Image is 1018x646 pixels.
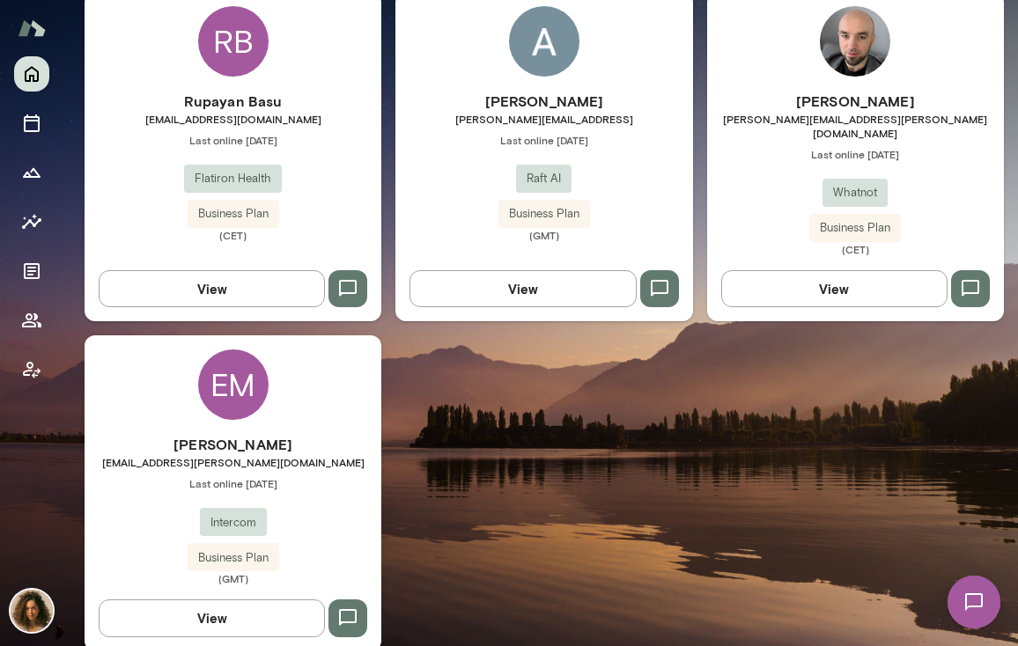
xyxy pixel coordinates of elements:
[184,170,282,187] span: Flatiron Health
[409,270,636,307] button: View
[14,204,49,239] button: Insights
[516,170,572,187] span: Raft AI
[820,6,890,77] img: Karol Gil
[99,599,325,636] button: View
[200,514,267,532] span: Intercom
[707,147,1004,161] span: Last online [DATE]
[188,205,279,223] span: Business Plan
[395,133,692,147] span: Last online [DATE]
[18,11,46,45] img: Mento
[85,571,381,585] span: (GMT)
[85,434,381,455] h6: [PERSON_NAME]
[509,6,579,77] img: Akarsh Khatagalli
[707,91,1004,112] h6: [PERSON_NAME]
[395,228,692,242] span: (GMT)
[14,352,49,387] button: Client app
[99,270,325,307] button: View
[198,349,269,420] div: EM
[707,242,1004,256] span: (CET)
[14,253,49,289] button: Documents
[188,549,279,567] span: Business Plan
[707,112,1004,140] span: [PERSON_NAME][EMAIL_ADDRESS][PERSON_NAME][DOMAIN_NAME]
[85,455,381,469] span: [EMAIL_ADDRESS][PERSON_NAME][DOMAIN_NAME]
[85,133,381,147] span: Last online [DATE]
[823,184,888,202] span: Whatnot
[14,56,49,92] button: Home
[85,91,381,112] h6: Rupayan Basu
[85,476,381,490] span: Last online [DATE]
[721,270,948,307] button: View
[14,155,49,190] button: Growth Plan
[14,106,49,141] button: Sessions
[498,205,590,223] span: Business Plan
[11,590,53,632] img: Najla Elmachtoub
[85,112,381,126] span: [EMAIL_ADDRESS][DOMAIN_NAME]
[198,6,269,77] div: RB
[85,228,381,242] span: (CET)
[14,303,49,338] button: Members
[809,219,901,237] span: Business Plan
[395,91,692,112] h6: [PERSON_NAME]
[395,112,692,126] span: [PERSON_NAME][EMAIL_ADDRESS]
